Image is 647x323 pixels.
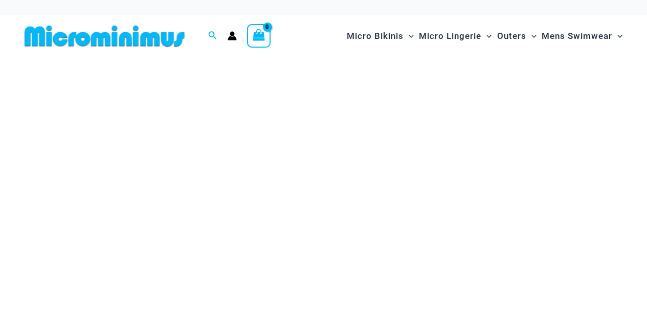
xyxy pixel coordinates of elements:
[344,20,416,52] a: Micro BikinisMenu ToggleMenu Toggle
[612,23,622,49] span: Menu Toggle
[526,23,537,49] span: Menu Toggle
[416,20,494,52] a: Micro LingerieMenu ToggleMenu Toggle
[20,25,189,48] img: MM SHOP LOGO FLAT
[495,20,539,52] a: OutersMenu ToggleMenu Toggle
[347,23,404,49] span: Micro Bikinis
[404,23,414,49] span: Menu Toggle
[208,30,217,42] a: Search icon link
[247,24,271,48] a: View Shopping Cart, empty
[228,31,237,40] a: Account icon link
[419,23,481,49] span: Micro Lingerie
[542,23,612,49] span: Mens Swimwear
[343,19,627,53] nav: Site Navigation
[539,20,625,52] a: Mens SwimwearMenu ToggleMenu Toggle
[497,23,526,49] span: Outers
[481,23,492,49] span: Menu Toggle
